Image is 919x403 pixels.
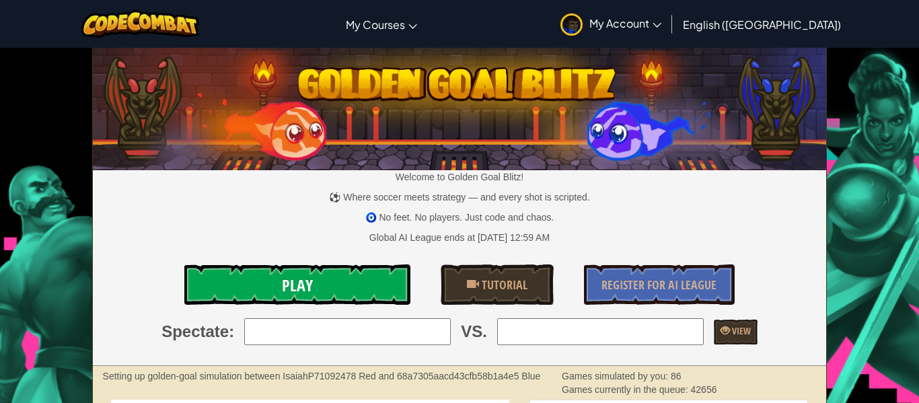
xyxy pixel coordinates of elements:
[441,264,554,305] a: Tutorial
[562,384,690,395] span: Games currently in the queue:
[93,190,827,204] p: ⚽ Where soccer meets strategy — and every shot is scripted.
[676,6,848,42] a: English ([GEOGRAPHIC_DATA])
[479,277,527,293] span: Tutorial
[346,17,405,32] span: My Courses
[282,274,313,296] span: Play
[339,6,424,42] a: My Courses
[103,371,541,381] strong: Setting up golden-goal simulation between IsaiahP71092478 Red and 68a7305aacd43cfb58b1a4e5 Blue
[589,16,661,30] span: My Account
[229,320,234,343] span: :
[730,324,751,337] span: View
[671,371,682,381] span: 86
[584,264,735,305] a: Register for AI League
[93,42,827,170] img: Golden Goal
[81,10,199,38] img: CodeCombat logo
[601,277,716,293] span: Register for AI League
[562,371,671,381] span: Games simulated by you:
[560,13,583,36] img: avatar
[93,211,827,224] p: 🧿 No feet. No players. Just code and chaos.
[683,17,841,32] span: English ([GEOGRAPHIC_DATA])
[461,320,487,343] span: VS.
[691,384,717,395] span: 42656
[161,320,229,343] span: Spectate
[93,170,827,184] p: Welcome to Golden Goal Blitz!
[369,231,550,244] div: Global AI League ends at [DATE] 12:59 AM
[554,3,668,45] a: My Account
